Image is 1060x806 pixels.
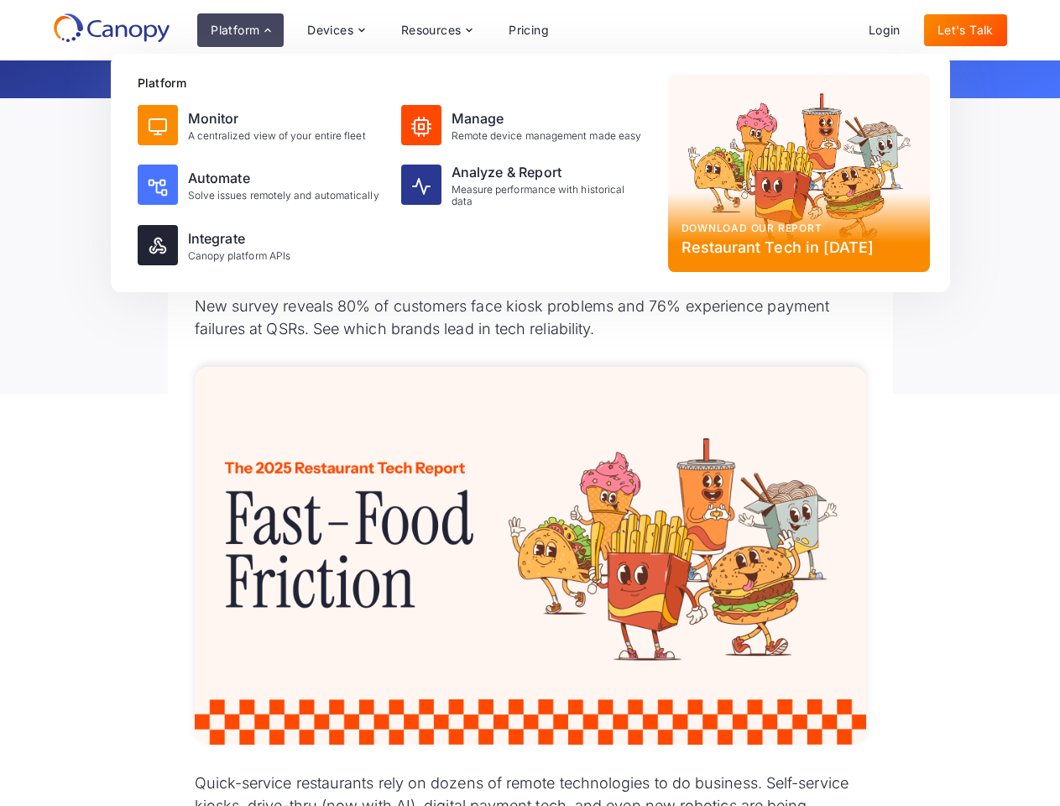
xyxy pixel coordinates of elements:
[188,228,291,249] div: Integrate
[452,184,648,208] div: Measure performance with historical data
[401,24,462,36] div: Resources
[188,130,366,142] div: A centralized view of your entire fleet
[307,24,353,36] div: Devices
[188,190,379,201] div: Solve issues remotely and automatically
[681,221,916,236] div: Download our report
[188,108,366,128] div: Monitor
[197,13,284,47] div: Platform
[924,14,1007,46] a: Let's Talk
[388,13,485,47] div: Resources
[855,14,914,46] a: Login
[211,24,259,36] div: Platform
[188,168,379,188] div: Automate
[131,98,391,152] a: MonitorA centralized view of your entire fleet
[394,98,655,152] a: ManageRemote device management made easy
[111,54,950,292] nav: Platform
[452,130,642,142] div: Remote device management made easy
[452,162,648,182] div: Analyze & Report
[294,13,378,47] div: Devices
[131,155,391,215] a: AutomateSolve issues remotely and automatically
[138,74,655,92] div: Platform
[452,108,642,128] div: Manage
[394,155,655,215] a: Analyze & ReportMeasure performance with historical data
[681,236,916,259] div: Restaurant Tech in [DATE]
[131,218,391,272] a: IntegrateCanopy platform APIs
[195,295,866,340] p: New survey reveals 80% of customers face kiosk problems and 76% experience payment failures at QS...
[668,74,930,272] a: Download our reportRestaurant Tech in [DATE]
[188,250,291,262] div: Canopy platform APIs
[495,14,562,46] a: Pricing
